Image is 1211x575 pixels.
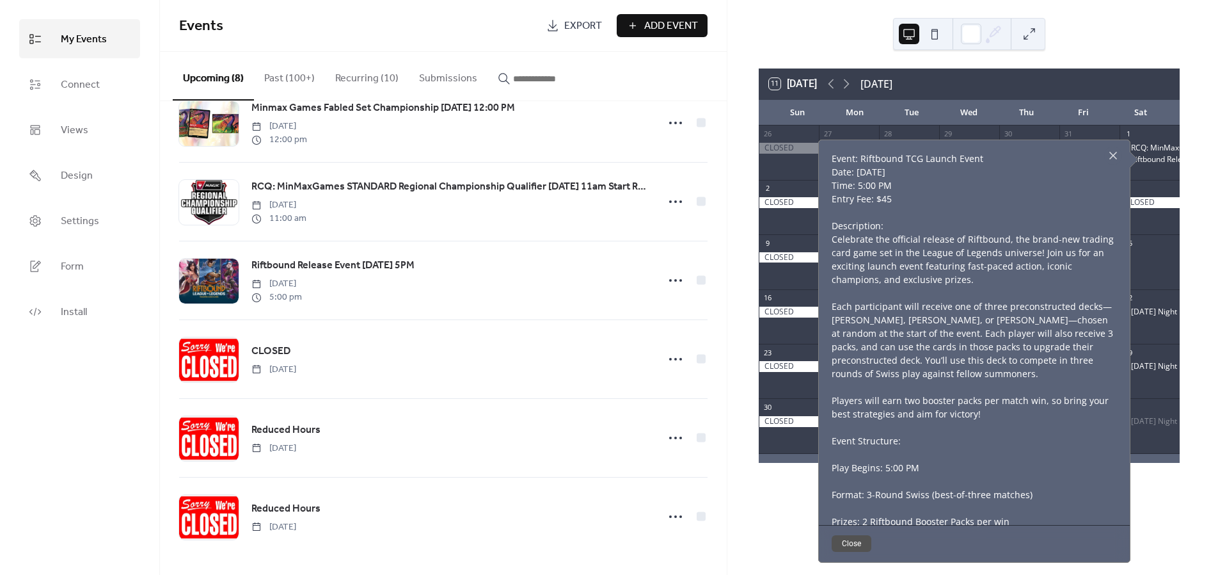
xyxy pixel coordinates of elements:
div: 30 [763,402,772,412]
div: CLOSED [759,143,819,154]
div: Mon [826,100,883,126]
a: My Events [19,19,140,58]
div: CLOSED [759,197,819,208]
a: Register here! [847,129,907,141]
button: Add Event [617,14,708,37]
div: CLOSED [1120,197,1180,208]
div: Fri [1055,100,1112,126]
div: 26 [763,129,772,139]
span: [DATE] [251,277,302,291]
span: Views [61,120,88,140]
a: Minmax Games Fabled Set Championship [DATE] 12:00 PM [251,100,515,117]
div: 27 [823,129,832,139]
span: Design [61,166,93,186]
span: [DATE] [251,521,296,534]
div: Event: Riftbound TCG Launch Event Date: [DATE] Time: 5:00 PM Entry Fee: $45 Description: Celebrat... [819,152,1130,528]
span: CLOSED [251,344,290,359]
span: Reduced Hours [251,501,321,517]
span: 11:00 am [251,212,306,225]
a: Form [19,247,140,286]
div: 2 [763,184,772,193]
div: 29 [943,129,953,139]
span: 12:00 pm [251,133,307,147]
span: [DATE] [251,198,306,212]
a: Reduced Hours [251,501,321,517]
div: 31 [1063,129,1073,139]
span: Connect [61,75,100,95]
div: Sat [1112,100,1169,126]
span: 5:00 pm [251,291,302,304]
span: Export [564,19,602,34]
div: Wed [940,100,997,126]
a: Riftbound Release Event [DATE] 5PM [251,257,415,274]
div: CLOSED [759,416,819,427]
a: Settings [19,201,140,240]
a: Connect [19,65,140,104]
span: My Events [61,29,107,49]
button: 11[DATE] [764,75,821,93]
a: Reduced Hours [251,422,321,439]
div: RCQ: MinMaxGames STANDARD Regional Championship Qualifier Saturday November 1st 11am Start RCQ (2... [1120,143,1180,154]
div: Riftbound Release Event November 1st 5PM [1120,154,1180,165]
div: Saturday Night Magic - Pauper [1120,361,1180,372]
button: Close [832,536,871,553]
div: 1 [1123,129,1133,139]
div: 30 [1003,129,1013,139]
div: 28 [883,129,892,139]
div: CLOSED [759,252,819,263]
button: Submissions [409,52,487,99]
div: 23 [763,348,772,357]
div: 16 [763,293,772,303]
span: [DATE] [251,120,307,133]
a: CLOSED [251,343,290,360]
div: Thu [998,100,1055,126]
span: [DATE] [251,442,296,455]
a: Install [19,292,140,331]
span: Settings [61,211,99,231]
div: Tue [883,100,940,126]
span: Events [179,12,223,40]
span: Install [61,302,87,322]
div: Sun [769,100,826,126]
span: Riftbound Release Event [DATE] 5PM [251,258,415,273]
span: Add Event [644,19,698,34]
div: CLOSED [759,307,819,318]
button: Recurring (10) [325,52,409,99]
span: [DATE] [251,363,296,377]
a: Views [19,110,140,149]
div: 9 [763,238,772,248]
div: CLOSED [759,361,819,372]
span: Form [61,257,84,277]
div: Saturday Night Magic - Pauper [1120,307,1180,318]
a: RCQ: MinMaxGames STANDARD Regional Championship Qualifier [DATE] 11am Start RCQ (2-slot) [251,179,649,195]
div: Saturday Night Magic - Pauper [1120,416,1180,427]
button: Past (100+) [254,52,325,99]
a: Export [537,14,612,37]
button: Upcoming (8) [173,52,254,101]
div: [DATE] [860,76,892,92]
a: Design [19,156,140,195]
